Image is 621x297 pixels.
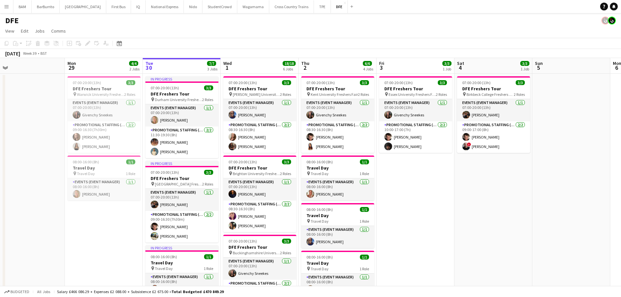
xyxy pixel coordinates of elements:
button: First Bus [106,0,131,13]
app-user-avatar: Tim Bodenham [608,17,616,24]
div: Salary £466 086.29 + Expenses £2 088.00 + Subsistence £2 675.00 = [57,289,224,294]
span: Edit [21,28,28,34]
span: Budgeted [10,290,29,294]
div: BST [40,51,47,56]
button: Nido [184,0,202,13]
button: IQ [131,0,146,13]
button: Budgeted [3,288,30,295]
button: Cross Country Trains [269,0,314,13]
div: [DATE] [5,50,20,57]
h1: DFE [5,16,19,25]
span: Comms [51,28,66,34]
button: TPE [314,0,331,13]
span: Total Budgeted £470 849.29 [171,289,224,294]
span: Jobs [35,28,45,34]
a: Jobs [32,27,47,35]
a: Edit [18,27,31,35]
button: DFE [331,0,348,13]
app-user-avatar: Tim Bodenham [601,17,609,24]
a: Comms [49,27,68,35]
a: View [3,27,17,35]
button: StudentCrowd [202,0,237,13]
button: BarBurrito [32,0,60,13]
button: BAM [13,0,32,13]
button: [GEOGRAPHIC_DATA] [60,0,106,13]
span: View [5,28,14,34]
span: All jobs [36,289,52,294]
button: Wagamama [237,0,269,13]
button: National Express [146,0,184,13]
